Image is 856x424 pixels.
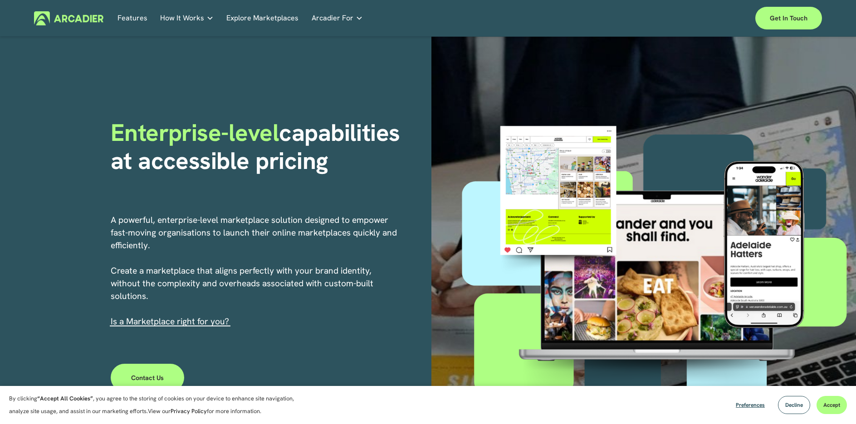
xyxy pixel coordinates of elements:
[312,11,363,25] a: folder dropdown
[755,7,822,29] a: Get in touch
[160,11,214,25] a: folder dropdown
[823,401,840,409] span: Accept
[785,401,803,409] span: Decline
[117,11,147,25] a: Features
[111,117,406,176] strong: capabilities at accessible pricing
[111,214,398,328] p: A powerful, enterprise-level marketplace solution designed to empower fast-moving organisations t...
[312,12,353,24] span: Arcadier For
[9,392,304,418] p: By clicking , you agree to the storing of cookies on your device to enhance site navigation, anal...
[817,396,847,414] button: Accept
[34,11,103,25] img: Arcadier
[113,316,229,327] a: s a Marketplace right for you?
[111,117,279,148] span: Enterprise-level
[37,395,93,402] strong: “Accept All Cookies”
[160,12,204,24] span: How It Works
[111,316,229,327] span: I
[778,396,810,414] button: Decline
[736,401,765,409] span: Preferences
[226,11,298,25] a: Explore Marketplaces
[111,364,185,391] a: Contact Us
[171,407,207,415] a: Privacy Policy
[729,396,772,414] button: Preferences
